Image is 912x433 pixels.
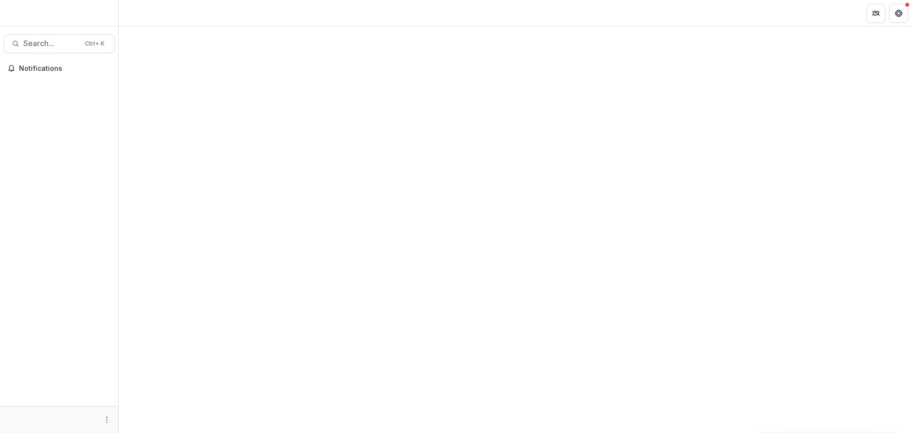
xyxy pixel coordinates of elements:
[123,6,163,20] nav: breadcrumb
[83,38,106,49] div: Ctrl + K
[4,34,114,53] button: Search...
[19,65,111,73] span: Notifications
[101,414,113,425] button: More
[866,4,885,23] button: Partners
[23,39,79,48] span: Search...
[4,61,114,76] button: Notifications
[889,4,908,23] button: Get Help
